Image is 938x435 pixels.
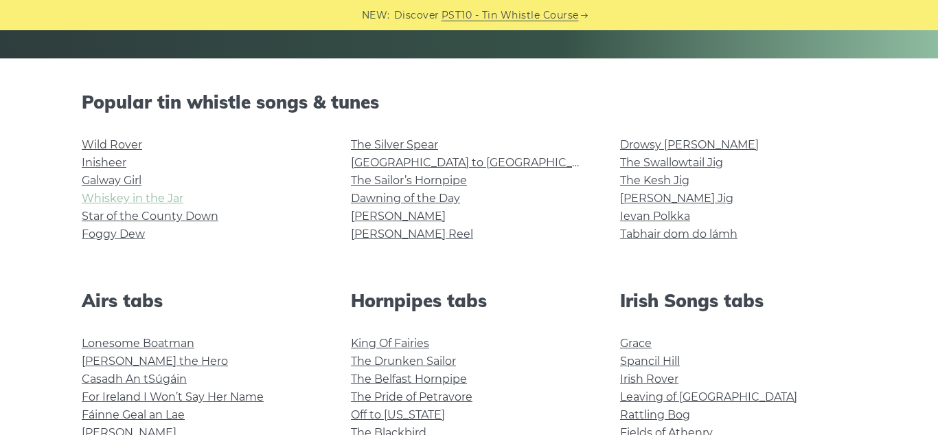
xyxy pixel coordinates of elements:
[620,227,737,241] a: Tabhair dom do lámh
[82,390,264,403] a: For Ireland I Won’t Say Her Name
[620,192,733,205] a: [PERSON_NAME] Jig
[442,8,579,23] a: PST10 - Tin Whistle Course
[82,372,187,386] a: Casadh An tSúgáin
[82,227,145,241] a: Foggy Dew
[82,156,126,169] a: Inisheer
[82,174,141,187] a: Galway Girl
[351,290,587,311] h2: Hornpipes tabs
[362,8,390,23] span: NEW:
[351,138,438,151] a: The Silver Spear
[620,390,797,403] a: Leaving of [GEOGRAPHIC_DATA]
[620,290,856,311] h2: Irish Songs tabs
[351,210,446,223] a: [PERSON_NAME]
[82,138,142,151] a: Wild Rover
[620,337,652,350] a: Grace
[351,174,467,187] a: The Sailor’s Hornpipe
[620,210,690,223] a: Ievan Polkka
[620,372,678,386] a: Irish Rover
[82,91,856,113] h2: Popular tin whistle songs & tunes
[351,355,456,368] a: The Drunken Sailor
[620,355,680,368] a: Spancil Hill
[82,192,183,205] a: Whiskey in the Jar
[620,174,689,187] a: The Kesh Jig
[351,372,467,386] a: The Belfast Hornpipe
[82,408,185,421] a: Fáinne Geal an Lae
[82,355,228,368] a: [PERSON_NAME] the Hero
[351,408,445,421] a: Off to [US_STATE]
[351,337,429,350] a: King Of Fairies
[620,408,690,421] a: Rattling Bog
[82,210,218,223] a: Star of the County Down
[351,192,460,205] a: Dawning of the Day
[82,337,194,350] a: Lonesome Boatman
[620,138,759,151] a: Drowsy [PERSON_NAME]
[351,227,473,241] a: [PERSON_NAME] Reel
[394,8,439,23] span: Discover
[82,290,318,311] h2: Airs tabs
[620,156,723,169] a: The Swallowtail Jig
[351,156,604,169] a: [GEOGRAPHIC_DATA] to [GEOGRAPHIC_DATA]
[351,390,472,403] a: The Pride of Petravore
